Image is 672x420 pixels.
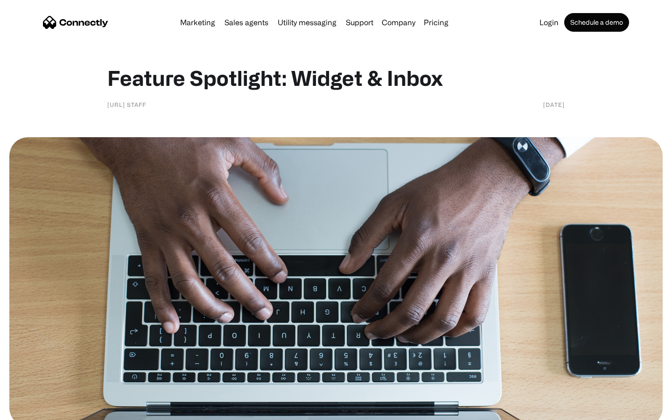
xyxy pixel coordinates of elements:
aside: Language selected: English [9,404,56,417]
a: Schedule a demo [564,13,629,32]
a: Pricing [420,19,452,26]
a: Sales agents [221,19,272,26]
a: Support [342,19,377,26]
ul: Language list [19,404,56,417]
a: Utility messaging [274,19,340,26]
a: Login [536,19,562,26]
div: [URL] staff [107,100,146,109]
h1: Feature Spotlight: Widget & Inbox [107,65,565,91]
div: [DATE] [543,100,565,109]
div: Company [382,16,415,29]
a: Marketing [176,19,219,26]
